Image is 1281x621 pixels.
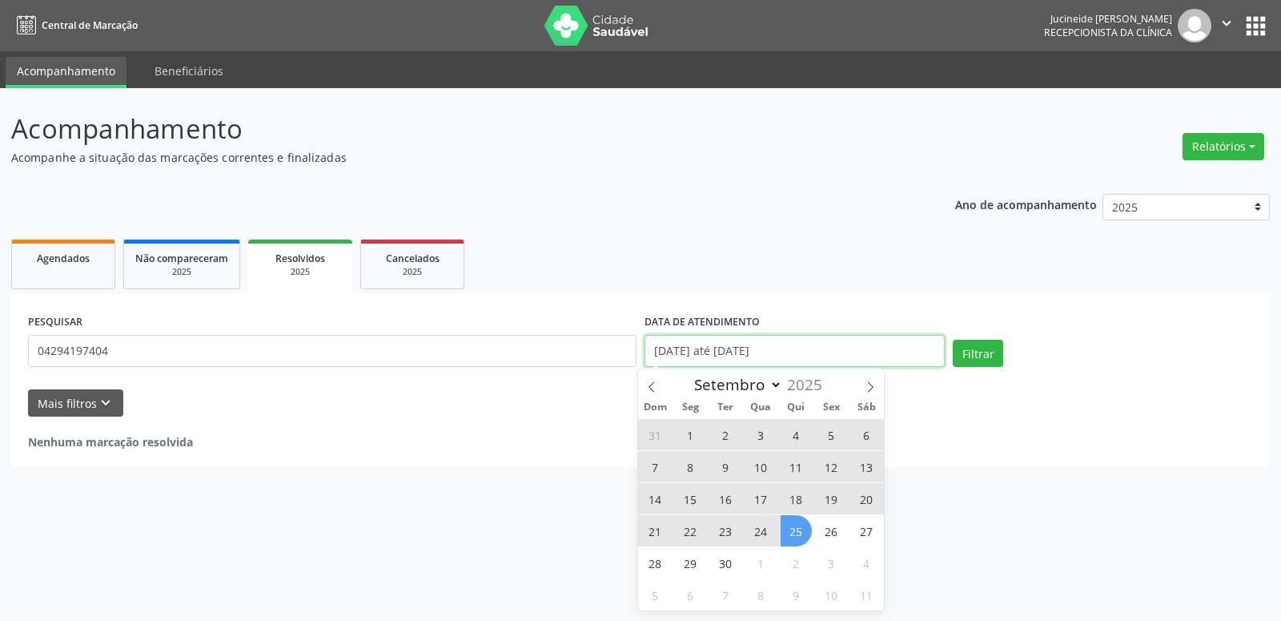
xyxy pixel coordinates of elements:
[675,547,706,579] span: Setembro 29, 2025
[638,402,673,413] span: Dom
[11,149,892,166] p: Acompanhe a situação das marcações correntes e finalizadas
[386,252,440,265] span: Cancelados
[645,335,945,367] input: Selecione um intervalo
[1178,9,1211,42] img: img
[781,515,812,546] span: Setembro 25, 2025
[851,579,882,611] span: Outubro 11, 2025
[851,483,882,514] span: Setembro 20, 2025
[953,340,1003,367] button: Filtrar
[851,451,882,482] span: Setembro 13, 2025
[743,402,778,413] span: Qua
[372,266,452,278] div: 2025
[11,109,892,149] p: Acompanhamento
[640,579,671,611] span: Outubro 5, 2025
[813,402,849,413] span: Sex
[28,434,193,450] strong: Nenhuma marcação resolvida
[640,419,671,450] span: Agosto 31, 2025
[816,483,847,514] span: Setembro 19, 2025
[851,547,882,579] span: Outubro 4, 2025
[710,547,741,579] span: Setembro 30, 2025
[97,394,114,412] i: keyboard_arrow_down
[675,483,706,514] span: Setembro 15, 2025
[42,18,138,32] span: Central de Marcação
[849,402,884,413] span: Sáb
[816,547,847,579] span: Outubro 3, 2025
[28,389,123,417] button: Mais filtroskeyboard_arrow_down
[687,373,783,396] select: Month
[640,483,671,514] span: Setembro 14, 2025
[1218,14,1235,32] i: 
[673,402,708,413] span: Seg
[851,515,882,546] span: Setembro 27, 2025
[745,451,777,482] span: Setembro 10, 2025
[781,451,812,482] span: Setembro 11, 2025
[259,266,341,278] div: 2025
[675,579,706,611] span: Outubro 6, 2025
[275,252,325,265] span: Resolvidos
[1044,26,1172,39] span: Recepcionista da clínica
[640,547,671,579] span: Setembro 28, 2025
[816,515,847,546] span: Setembro 26, 2025
[816,419,847,450] span: Setembro 5, 2025
[11,12,138,38] a: Central de Marcação
[640,515,671,546] span: Setembro 21, 2025
[135,266,228,278] div: 2025
[745,419,777,450] span: Setembro 3, 2025
[37,252,90,265] span: Agendados
[781,483,812,514] span: Setembro 18, 2025
[1183,133,1264,160] button: Relatórios
[955,194,1097,214] p: Ano de acompanhamento
[675,419,706,450] span: Setembro 1, 2025
[745,515,777,546] span: Setembro 24, 2025
[645,310,760,335] label: DATA DE ATENDIMENTO
[851,419,882,450] span: Setembro 6, 2025
[6,57,126,88] a: Acompanhamento
[710,451,741,482] span: Setembro 9, 2025
[745,579,777,611] span: Outubro 8, 2025
[708,402,743,413] span: Ter
[781,579,812,611] span: Outubro 9, 2025
[710,483,741,514] span: Setembro 16, 2025
[675,515,706,546] span: Setembro 22, 2025
[1242,12,1270,40] button: apps
[816,451,847,482] span: Setembro 12, 2025
[28,310,82,335] label: PESQUISAR
[1044,12,1172,26] div: Jucineide [PERSON_NAME]
[1211,9,1242,42] button: 
[710,579,741,611] span: Outubro 7, 2025
[816,579,847,611] span: Outubro 10, 2025
[135,252,228,265] span: Não compareceram
[640,451,671,482] span: Setembro 7, 2025
[675,451,706,482] span: Setembro 8, 2025
[710,515,741,546] span: Setembro 23, 2025
[143,57,235,85] a: Beneficiários
[710,419,741,450] span: Setembro 2, 2025
[781,547,812,579] span: Outubro 2, 2025
[28,335,636,367] input: Nome, código do beneficiário ou CPF
[745,483,777,514] span: Setembro 17, 2025
[778,402,813,413] span: Qui
[781,419,812,450] span: Setembro 4, 2025
[745,547,777,579] span: Outubro 1, 2025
